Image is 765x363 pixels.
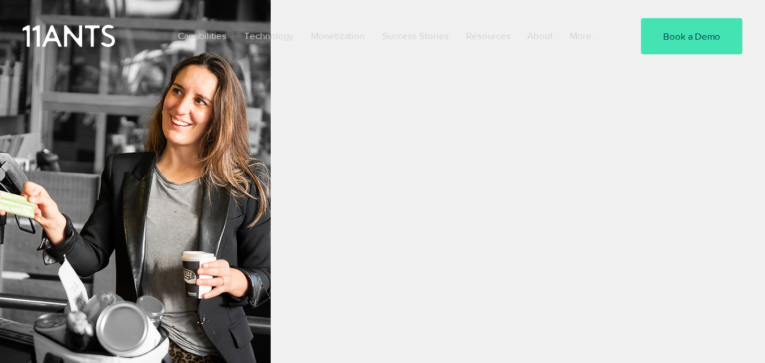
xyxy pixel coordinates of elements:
a: Book a Demo [641,18,742,54]
a: Technology [236,23,302,49]
a: About [519,23,561,49]
p: Success Stories [377,23,455,49]
a: Success Stories [374,23,458,49]
a: Resources [458,23,519,49]
a: Capabilities [169,23,236,49]
p: Resources [460,23,516,49]
nav: Site [169,23,606,49]
p: Technology [238,23,299,49]
p: More... [564,23,604,49]
p: Capabilities [172,23,232,49]
span: Book a Demo [663,29,720,43]
p: About [522,23,558,49]
p: Monetization [305,23,370,49]
a: Monetization [302,23,374,49]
